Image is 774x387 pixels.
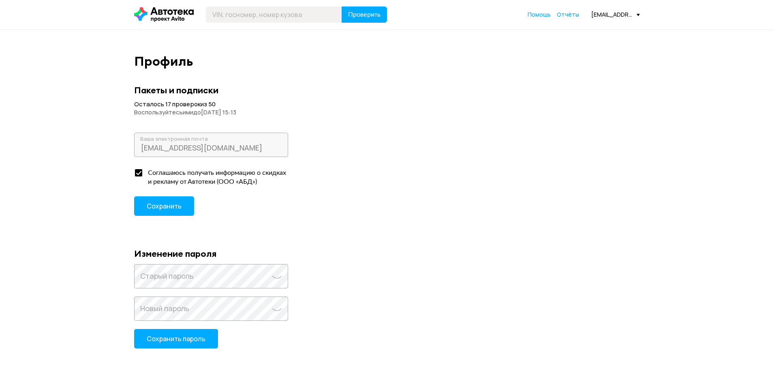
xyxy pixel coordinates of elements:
span: Отчёты [557,11,579,18]
button: Проверить [342,6,387,23]
span: Сохранить пароль [147,334,205,343]
span: Сохранить [147,202,182,211]
input: VIN, госномер, номер кузова [206,6,342,23]
div: Изменение пароля [134,248,640,259]
div: Воспользуйтесь ими до [DATE] 15:13 [134,108,640,116]
span: 50 [208,100,216,108]
a: Помощь [528,11,551,19]
a: Отчёты [557,11,579,19]
div: Соглашаюсь получать информацию о скидках и рекламу от Автотеки (ООО «АБД») [143,168,290,186]
span: Осталось 17 проверок из [134,100,207,108]
span: Проверить [348,11,381,18]
button: Сохранить [134,196,194,216]
div: [EMAIL_ADDRESS][DOMAIN_NAME] [591,11,640,18]
div: Профиль [134,54,640,69]
button: Сохранить пароль [134,329,218,348]
span: Помощь [528,11,551,18]
div: Пакеты и подписки [134,85,640,95]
